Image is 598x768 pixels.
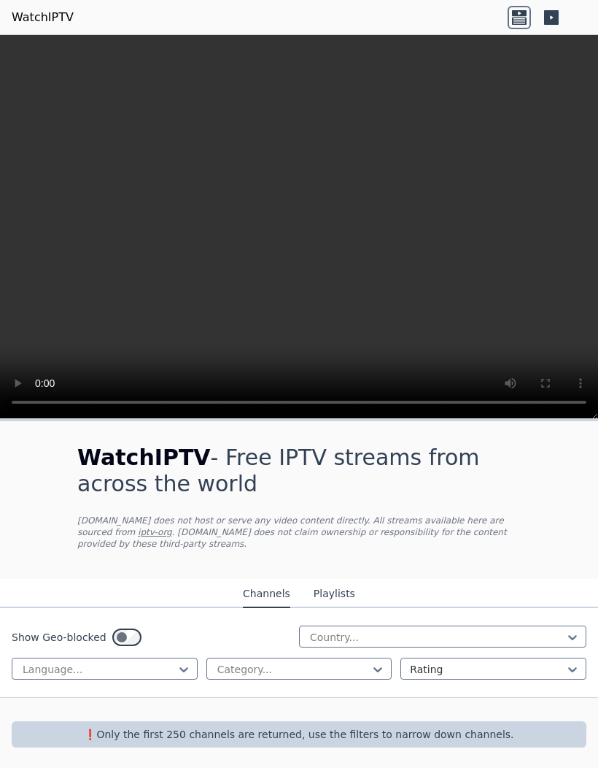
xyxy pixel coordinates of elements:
label: Show Geo-blocked [12,630,106,645]
p: ❗️Only the first 250 channels are returned, use the filters to narrow down channels. [18,727,580,742]
button: Playlists [314,580,355,608]
a: WatchIPTV [12,9,74,26]
p: [DOMAIN_NAME] does not host or serve any video content directly. All streams available here are s... [77,515,521,550]
span: WatchIPTV [77,445,211,470]
h1: - Free IPTV streams from across the world [77,445,521,497]
a: iptv-org [138,527,172,537]
button: Channels [243,580,290,608]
